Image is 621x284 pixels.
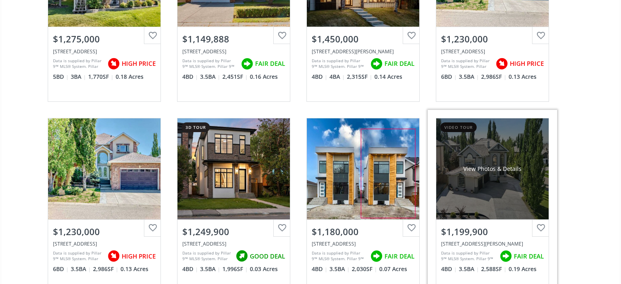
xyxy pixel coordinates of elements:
div: Data is supplied by Pillar 9™ MLS® System. Pillar 9™ is the owner of the copyright in its MLS® Sy... [182,250,232,262]
span: 2,315 SF [347,73,372,81]
span: 2,030 SF [352,265,377,273]
div: Data is supplied by Pillar 9™ MLS® System. Pillar 9™ is the owner of the copyright in its MLS® Sy... [182,58,237,70]
span: 0.19 Acres [509,265,537,273]
img: rating icon [239,56,255,72]
span: 0.03 Acres [250,265,278,273]
span: 1,770 SF [88,73,114,81]
span: 6 BD [441,73,457,81]
span: 6 BD [53,265,69,273]
span: FAIR DEAL [514,252,544,261]
div: Data is supplied by Pillar 9™ MLS® System. Pillar 9™ is the owner of the copyright in its MLS® Sy... [441,250,496,262]
span: 4 BD [441,265,457,273]
div: $1,149,888 [182,33,285,45]
div: 5108 Baines Road NW, Calgary, AB T2L 1V1 [312,48,414,55]
span: 0.16 Acres [250,73,278,81]
span: 4 BD [312,73,327,81]
span: 3.5 BA [330,265,350,273]
div: $1,275,000 [53,33,156,45]
div: $1,249,900 [182,225,285,238]
span: 3.5 BA [200,265,220,273]
div: Data is supplied by Pillar 9™ MLS® System. Pillar 9™ is the owner of the copyright in its MLS® Sy... [53,250,103,262]
div: $1,450,000 [312,33,414,45]
span: FAIR DEAL [384,59,414,68]
span: 4 BA [330,73,345,81]
img: rating icon [368,56,384,72]
span: 2,451 SF [222,73,248,81]
img: rating icon [494,56,510,72]
span: 3.5 BA [459,265,479,273]
div: 180 Edgevalley Circle NW, Calgary, AB T3A 4X8 [182,48,285,55]
span: 2,588 SF [481,265,507,273]
div: $1,230,000 [53,225,156,238]
span: 5 BD [53,73,69,81]
span: 0.13 Acres [120,265,148,273]
span: 4 BD [182,265,198,273]
span: 4 BD [182,73,198,81]
div: Data is supplied by Pillar 9™ MLS® System. Pillar 9™ is the owner of the copyright in its MLS® Sy... [312,250,366,262]
span: 2,986 SF [93,265,118,273]
div: 73 Simcoe Close SW, Calgary, AB T3H 4N3 [53,240,156,247]
img: rating icon [106,56,122,72]
div: $1,199,900 [441,225,544,238]
img: rating icon [234,248,250,264]
div: Data is supplied by Pillar 9™ MLS® System. Pillar 9™ is the owner of the copyright in its MLS® Sy... [53,58,103,70]
img: rating icon [106,248,122,264]
span: 0.07 Acres [379,265,407,273]
span: 3 BA [71,73,86,81]
span: HIGH PRICE [122,252,156,261]
span: GOOD DEAL [250,252,285,261]
span: HIGH PRICE [122,59,156,68]
span: FAIR DEAL [255,59,285,68]
img: rating icon [498,248,514,264]
span: HIGH PRICE [510,59,544,68]
div: Data is supplied by Pillar 9™ MLS® System. Pillar 9™ is the owner of the copyright in its MLS® Sy... [312,58,366,70]
span: 4 BD [312,265,327,273]
div: 73 Simcoe Close SW, Calgary, AB T3H 4N3 [441,48,544,55]
div: 402 Mount Douglas Place SE, Calgary, AB T2Z 3P2 [441,240,544,247]
span: 3.5 BA [200,73,220,81]
span: 0.14 Acres [374,73,402,81]
div: Data is supplied by Pillar 9™ MLS® System. Pillar 9™ is the owner of the copyright in its MLS® Sy... [441,58,492,70]
div: View Photos & Details [463,165,522,173]
span: 2,986 SF [481,73,507,81]
div: 38 Sienna Ridge Landing SW, Calgary, AB T3H 3S1 [53,48,156,55]
span: 1,996 SF [222,265,248,273]
span: FAIR DEAL [384,252,414,261]
img: rating icon [368,248,384,264]
div: $1,230,000 [441,33,544,45]
div: 3016 13 Avenue SW, Calgary, AB T3C 0C2 [312,240,414,247]
span: 0.18 Acres [116,73,144,81]
span: 3.5 BA [71,265,91,273]
span: 0.13 Acres [509,73,537,81]
div: $1,180,000 [312,225,414,238]
span: 3.5 BA [459,73,479,81]
div: 2608 6 Avenue NW, Calgary, AB T2N 0X8 [182,240,285,247]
